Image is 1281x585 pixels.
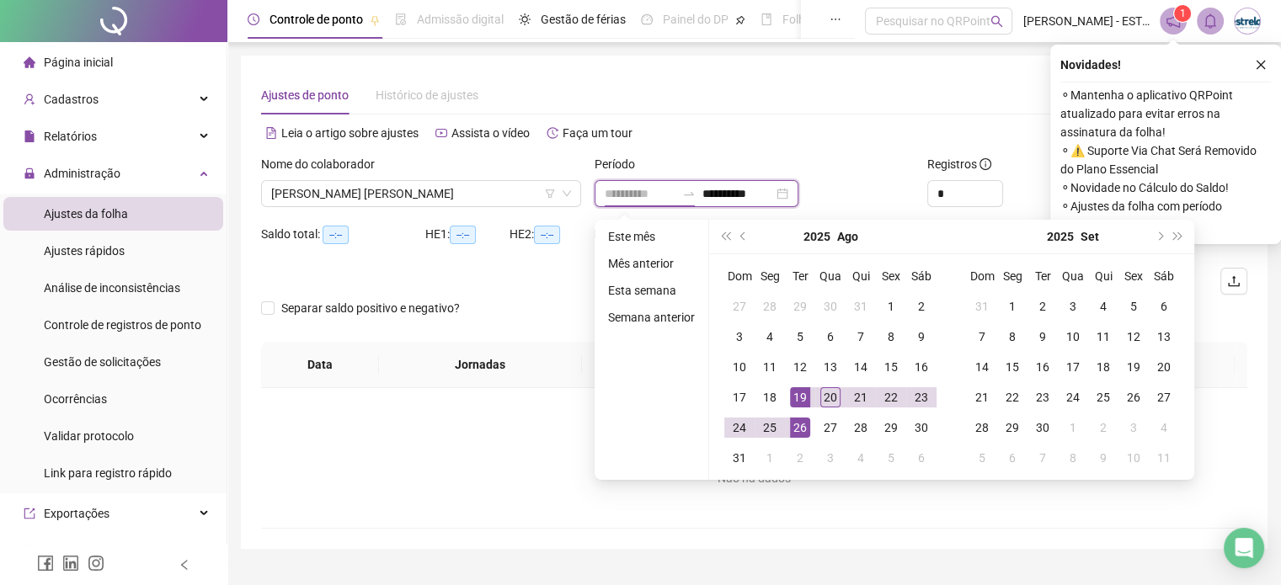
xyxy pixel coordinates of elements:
[846,412,876,443] td: 2025-08-28
[1093,448,1113,468] div: 9
[1002,296,1022,316] div: 1
[1058,261,1088,291] th: Qua
[1088,443,1118,473] td: 2025-10-09
[967,352,997,382] td: 2025-09-14
[815,261,846,291] th: Qua
[370,15,380,25] span: pushpin
[803,220,830,253] button: year panel
[1154,448,1174,468] div: 11
[1060,178,1271,197] span: ⚬ Novidade no Cálculo do Saldo!
[785,382,815,412] td: 2025-08-19
[785,322,815,352] td: 2025-08-05
[724,412,755,443] td: 2025-08-24
[790,327,810,347] div: 5
[820,387,841,407] div: 20
[1058,291,1088,322] td: 2025-09-03
[1124,327,1144,347] div: 12
[1149,412,1179,443] td: 2025-10-04
[451,126,530,140] span: Assista o vídeo
[755,443,785,473] td: 2025-09-01
[265,127,277,139] span: file-text
[997,443,1027,473] td: 2025-10-06
[1124,448,1144,468] div: 10
[911,327,931,347] div: 9
[1235,8,1260,34] img: 4435
[735,15,745,25] span: pushpin
[1022,12,1150,30] span: [PERSON_NAME] - ESTRELAS INTERNET
[846,443,876,473] td: 2025-09-04
[1027,291,1058,322] td: 2025-09-02
[755,261,785,291] th: Seg
[782,13,890,26] span: Folha de pagamento
[44,130,97,143] span: Relatórios
[967,412,997,443] td: 2025-09-28
[1027,382,1058,412] td: 2025-09-23
[1149,322,1179,352] td: 2025-09-13
[760,357,780,377] div: 11
[1149,261,1179,291] th: Sáb
[376,88,478,102] span: Histórico de ajustes
[911,357,931,377] div: 16
[24,508,35,519] span: export
[1093,417,1113,438] div: 2
[582,342,708,388] th: Entrada 1
[1033,357,1053,377] div: 16
[755,412,785,443] td: 2025-08-25
[1088,352,1118,382] td: 2025-09-18
[906,443,937,473] td: 2025-09-06
[724,443,755,473] td: 2025-08-31
[906,261,937,291] th: Sáb
[846,291,876,322] td: 2025-07-31
[815,443,846,473] td: 2025-09-03
[724,322,755,352] td: 2025-08-03
[851,387,871,407] div: 21
[1124,357,1144,377] div: 19
[716,220,734,253] button: super-prev-year
[1118,261,1149,291] th: Sex
[881,327,901,347] div: 8
[1149,352,1179,382] td: 2025-09-20
[1027,352,1058,382] td: 2025-09-16
[682,187,696,200] span: swap-right
[425,225,510,244] div: HE 1:
[395,13,407,25] span: file-done
[179,559,190,571] span: left
[790,357,810,377] div: 12
[1033,417,1053,438] div: 30
[24,168,35,179] span: lock
[1058,382,1088,412] td: 2025-09-24
[1088,322,1118,352] td: 2025-09-11
[1227,274,1241,288] span: upload
[881,448,901,468] div: 5
[1002,357,1022,377] div: 15
[1224,528,1264,568] div: Open Intercom Messenger
[601,307,702,327] li: Semana anterior
[911,296,931,316] div: 2
[906,322,937,352] td: 2025-08-09
[1149,443,1179,473] td: 2025-10-11
[663,13,729,26] span: Painel do DP
[820,357,841,377] div: 13
[1124,417,1144,438] div: 3
[1033,387,1053,407] div: 23
[785,443,815,473] td: 2025-09-02
[881,387,901,407] div: 22
[1154,387,1174,407] div: 27
[729,357,750,377] div: 10
[1063,417,1083,438] div: 1
[1093,327,1113,347] div: 11
[911,417,931,438] div: 30
[851,296,871,316] div: 31
[906,382,937,412] td: 2025-08-23
[815,322,846,352] td: 2025-08-06
[24,130,35,142] span: file
[724,382,755,412] td: 2025-08-17
[379,342,582,388] th: Jornadas
[760,327,780,347] div: 4
[1154,296,1174,316] div: 6
[44,544,106,557] span: Integrações
[44,466,172,480] span: Link para registro rápido
[846,322,876,352] td: 2025-08-07
[1088,382,1118,412] td: 2025-09-25
[1027,443,1058,473] td: 2025-10-07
